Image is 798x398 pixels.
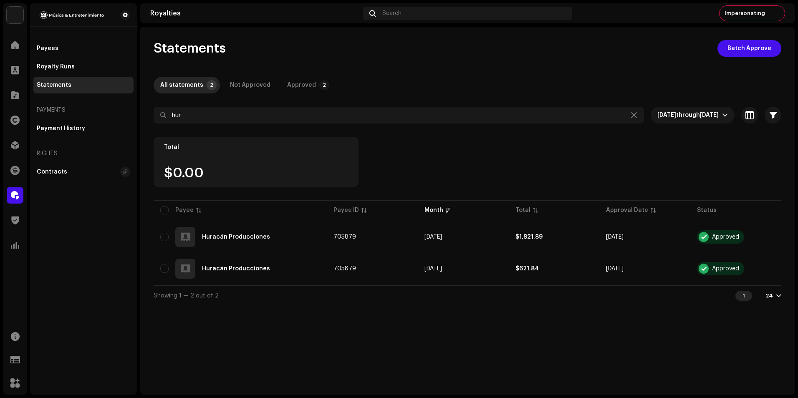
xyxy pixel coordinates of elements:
[515,206,530,214] div: Total
[765,292,773,299] div: 24
[735,291,752,301] div: 1
[727,40,771,57] span: Batch Approve
[515,266,593,272] div: $621.84
[717,40,781,57] button: Batch Approve
[33,164,134,180] re-m-nav-item: Contracts
[515,234,593,240] div: $1,821.89
[382,10,402,17] span: Search
[207,80,217,90] p-badge: 2
[725,10,765,17] span: Impersonating
[202,234,270,240] div: Huracán Producciones
[33,77,134,93] re-m-nav-item: Statements
[33,100,134,120] re-a-nav-header: Payments
[150,10,359,17] div: Royalties
[319,80,329,90] p-badge: 2
[33,58,134,75] re-m-nav-item: Royalty Runs
[202,266,270,272] div: Huracán Producciones
[606,266,624,272] span: Oct 1, 2025
[676,112,700,118] span: through
[175,206,194,214] div: Payee
[7,7,23,23] img: 78f3867b-a9d0-4b96-9959-d5e4a689f6cf
[33,120,134,137] re-m-nav-item: Payment History
[424,206,443,214] div: Month
[424,266,442,272] span: Aug 2025
[37,45,58,52] div: Payees
[333,234,356,240] span: 705879
[160,77,203,93] div: All statements
[700,112,719,118] span: [DATE]
[722,107,728,123] div: dropdown trigger
[164,144,348,151] div: Total
[333,266,356,272] span: 705879
[33,40,134,57] re-m-nav-item: Payees
[37,10,107,20] img: 0c43ecd2-0fe7-4201-bfd0-35d22d5c77cb
[154,40,226,57] span: Statements
[230,77,270,93] div: Not Approved
[154,293,219,299] span: Showing 1 — 2 out of 2
[287,77,316,93] div: Approved
[712,266,739,272] div: Approved
[37,82,71,88] div: Statements
[712,234,739,240] div: Approved
[606,234,624,240] span: Oct 1, 2025
[37,125,85,132] div: Payment History
[770,7,783,20] img: c904f273-36fb-4b92-97b0-1c77b616e906
[33,144,134,164] re-a-nav-header: Rights
[37,169,67,175] div: Contracts
[657,107,722,123] span: Custom
[657,112,676,118] span: [DATE]
[424,234,442,240] span: Sep 2025
[154,107,644,123] input: Search
[333,206,359,214] div: Payee ID
[606,206,648,214] div: Approval Date
[37,63,75,70] div: Royalty Runs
